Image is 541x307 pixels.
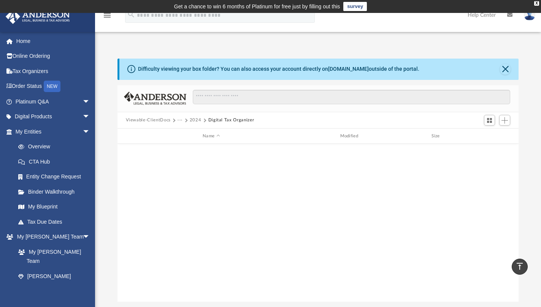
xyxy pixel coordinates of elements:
input: Search files and folders [193,90,510,104]
button: 2024 [190,117,201,124]
div: Difficulty viewing your box folder? You can also access your account directly on outside of the p... [138,65,419,73]
div: Get a chance to win 6 months of Platinum for free just by filling out this [174,2,340,11]
a: [DOMAIN_NAME] [328,66,369,72]
a: My Entitiesarrow_drop_down [5,124,102,139]
div: close [534,1,539,6]
span: arrow_drop_down [82,109,98,125]
a: survey [343,2,367,11]
a: Entity Change Request [11,169,102,185]
i: menu [103,11,112,20]
button: Add [499,115,511,126]
a: My [PERSON_NAME] Teamarrow_drop_down [5,229,98,245]
div: NEW [44,81,60,92]
div: id [121,133,140,140]
img: Anderson Advisors Platinum Portal [3,9,72,24]
span: arrow_drop_down [82,94,98,110]
button: ··· [178,117,182,124]
a: My Blueprint [11,199,98,215]
i: search [127,10,135,19]
div: Modified [282,133,419,140]
a: Home [5,33,102,49]
img: User Pic [524,10,535,21]
a: My [PERSON_NAME] Team [11,244,94,269]
a: vertical_align_top [512,259,528,275]
a: Digital Productsarrow_drop_down [5,109,102,124]
a: CTA Hub [11,154,102,169]
button: Digital Tax Organizer [208,117,254,124]
div: id [455,133,509,140]
a: Tax Due Dates [11,214,102,229]
button: Close [500,64,511,75]
a: Overview [11,139,102,154]
button: Switch to Grid View [484,115,495,126]
span: arrow_drop_down [82,229,98,245]
a: Platinum Q&Aarrow_drop_down [5,94,102,109]
a: Tax Organizers [5,64,102,79]
div: Size [422,133,452,140]
a: [PERSON_NAME] System [11,269,98,293]
span: arrow_drop_down [82,124,98,140]
i: vertical_align_top [515,262,524,271]
div: grid [117,144,519,302]
a: Online Ordering [5,49,102,64]
a: Order StatusNEW [5,79,102,94]
a: Binder Walkthrough [11,184,102,199]
div: Name [143,133,279,140]
button: Viewable-ClientDocs [126,117,171,124]
a: menu [103,14,112,20]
